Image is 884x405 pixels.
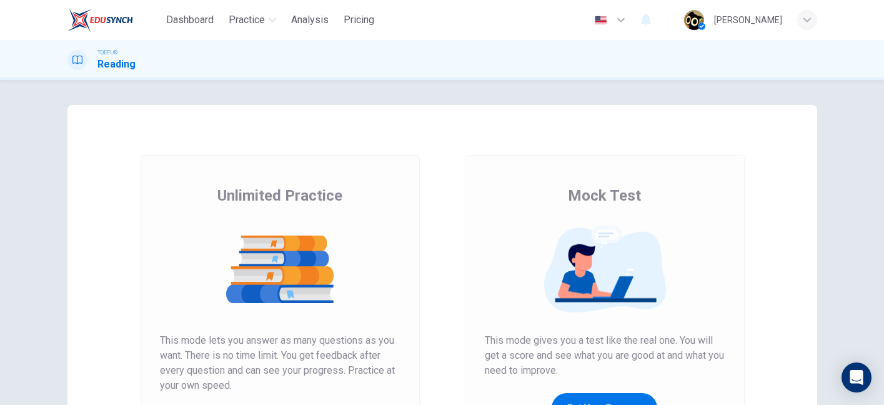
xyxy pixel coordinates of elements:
[842,362,872,392] div: Open Intercom Messenger
[67,7,133,32] img: EduSynch logo
[684,10,704,30] img: Profile picture
[217,186,342,206] span: Unlimited Practice
[229,12,265,27] span: Practice
[568,186,641,206] span: Mock Test
[485,333,725,378] span: This mode gives you a test like the real one. You will get a score and see what you are good at a...
[224,9,281,31] button: Practice
[97,57,136,72] h1: Reading
[339,9,379,31] button: Pricing
[286,9,334,31] button: Analysis
[344,12,374,27] span: Pricing
[97,48,117,57] span: TOEFL®
[160,333,400,393] span: This mode lets you answer as many questions as you want. There is no time limit. You get feedback...
[161,9,219,31] button: Dashboard
[291,12,329,27] span: Analysis
[714,12,782,27] div: [PERSON_NAME]
[166,12,214,27] span: Dashboard
[67,7,162,32] a: EduSynch logo
[593,16,608,25] img: en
